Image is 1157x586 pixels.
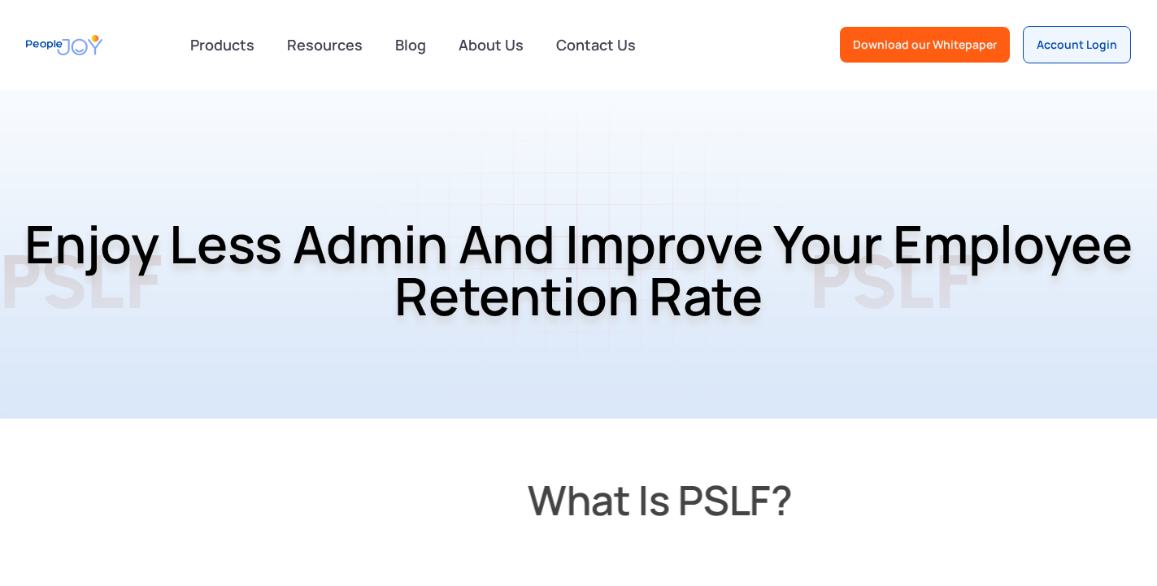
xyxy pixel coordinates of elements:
[840,27,1010,63] a: Download our Whitepaper
[546,27,646,63] a: Contact Us
[181,28,264,61] div: Products
[449,27,533,63] a: About Us
[385,27,436,63] a: Blog
[1037,37,1117,53] div: Account Login
[26,27,102,63] a: home
[1023,26,1131,63] a: Account Login
[12,176,1145,364] h1: Enjoy Less Admin and Improve Your Employee Retention Rate
[527,475,993,524] h2: What is PSLF?
[277,27,372,63] a: Resources
[853,37,997,53] div: Download our Whitepaper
